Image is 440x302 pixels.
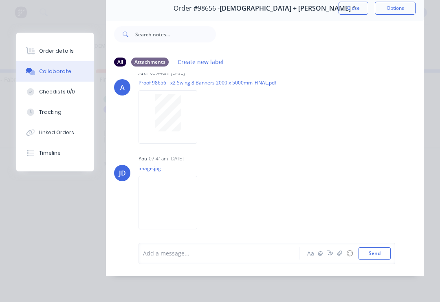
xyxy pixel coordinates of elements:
[174,4,220,12] span: Order #98656 -
[16,41,94,61] button: Order details
[139,79,276,86] p: Proof 98656 - x2 Swing 8 Banners 2000 x 5000mm_FINAL.pdf
[39,88,75,95] div: Checklists 0/0
[16,102,94,122] button: Tracking
[16,61,94,82] button: Collaborate
[114,58,126,67] div: All
[139,155,147,162] div: You
[220,4,356,12] span: [DEMOGRAPHIC_DATA] + [PERSON_NAME] ^
[39,68,71,75] div: Collaborate
[16,122,94,143] button: Linked Orders
[39,109,62,116] div: Tracking
[16,82,94,102] button: Checklists 0/0
[359,247,391,260] button: Send
[149,155,184,162] div: 07:41am [DATE]
[174,56,228,67] button: Create new label
[339,2,368,15] button: Close
[119,168,126,178] div: JD
[139,165,205,172] p: image.jpg
[131,58,169,67] div: Attachments
[120,82,125,92] div: A
[306,249,315,258] button: Aa
[315,249,325,258] button: @
[135,26,216,42] input: Search notes...
[345,249,354,258] button: ☺
[375,2,416,15] button: Options
[39,129,74,136] div: Linked Orders
[16,143,94,163] button: Timeline
[39,149,61,157] div: Timeline
[39,47,74,55] div: Order details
